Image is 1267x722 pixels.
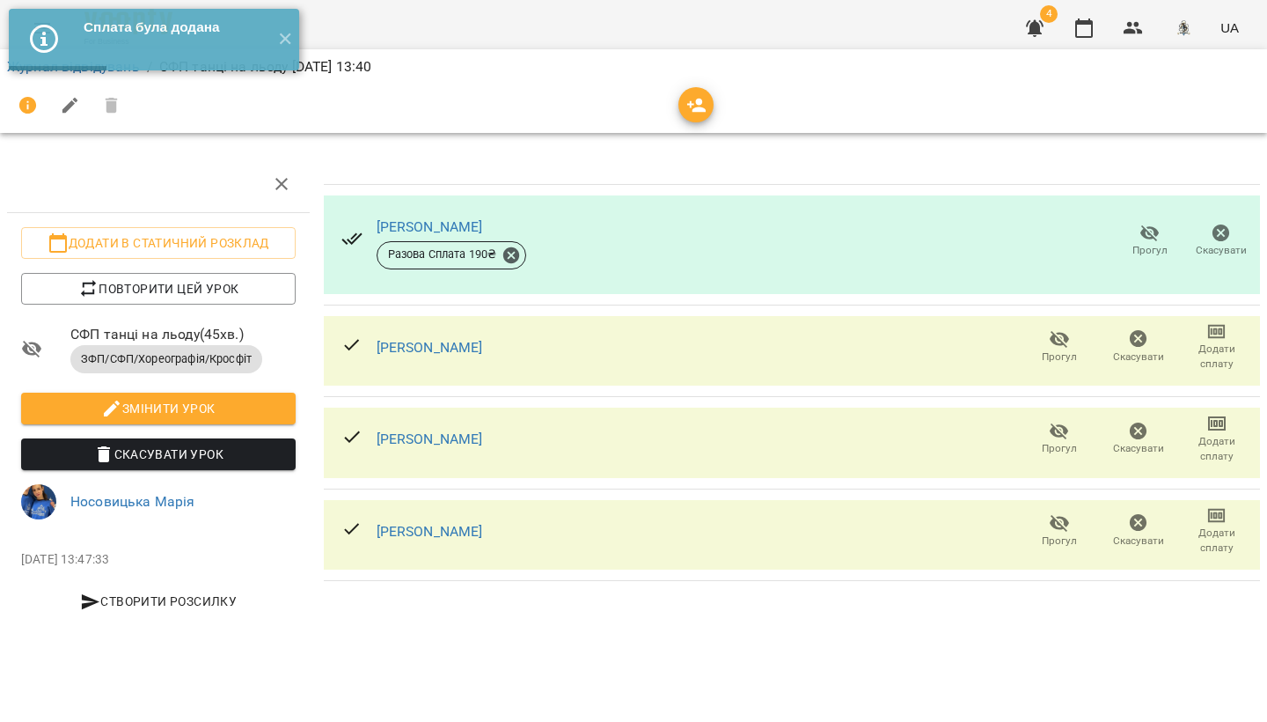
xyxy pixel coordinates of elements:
img: b8b6d7bfb28d29a545cada1a32e0a296.jpeg [21,484,56,519]
button: Додати сплату [1177,507,1256,556]
span: Створити розсилку [28,591,289,612]
span: Змінити урок [35,398,282,419]
button: Додати сплату [1177,415,1256,464]
span: 4 [1040,5,1058,23]
span: ЗФП/CФП/Хореографія/Кросфіт [70,351,262,367]
span: Скасувати Урок [35,444,282,465]
span: Скасувати [1113,350,1164,365]
span: Повторити цей урок [35,278,282,299]
button: Додати сплату [1177,322,1256,372]
button: UA [1213,11,1246,44]
span: Скасувати [1113,534,1164,549]
button: Додати в статичний розклад [21,227,296,259]
span: Додати в статичний розклад [35,232,282,254]
span: Прогул [1042,441,1077,456]
button: Скасувати Урок [21,438,296,470]
button: Прогул [1114,217,1185,266]
img: 8c829e5ebed639b137191ac75f1a07db.png [1171,16,1196,41]
button: Скасувати [1099,322,1178,372]
button: Прогул [1020,415,1099,464]
a: [PERSON_NAME] [377,431,483,447]
span: Додати сплату [1188,526,1246,556]
a: Носовицька Марія [70,493,194,510]
span: Разова Сплата 190 ₴ [377,247,508,262]
div: Разова Сплата 190₴ [377,241,527,269]
button: Прогул [1020,322,1099,372]
span: Прогул [1042,534,1077,549]
span: Прогул [1132,243,1168,258]
a: [PERSON_NAME] [377,339,483,356]
p: [DATE] 13:47:33 [21,551,296,569]
button: Скасувати [1099,507,1178,556]
button: Повторити цей урок [21,273,296,305]
button: Скасувати [1099,415,1178,464]
span: Скасувати [1113,441,1164,456]
button: Скасувати [1185,217,1256,266]
nav: breadcrumb [7,56,1260,77]
span: СФП танці на льоду ( 45 хв. ) [70,324,296,345]
div: Сплата була додана [84,18,264,37]
a: [PERSON_NAME] [377,218,483,235]
span: UA [1220,18,1239,37]
span: Прогул [1042,350,1077,365]
button: Створити розсилку [21,586,296,617]
button: Змінити урок [21,393,296,424]
a: [PERSON_NAME] [377,523,483,540]
span: Скасувати [1196,243,1247,258]
button: Прогул [1020,507,1099,556]
span: Додати сплату [1188,342,1246,372]
span: Додати сплату [1188,434,1246,464]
